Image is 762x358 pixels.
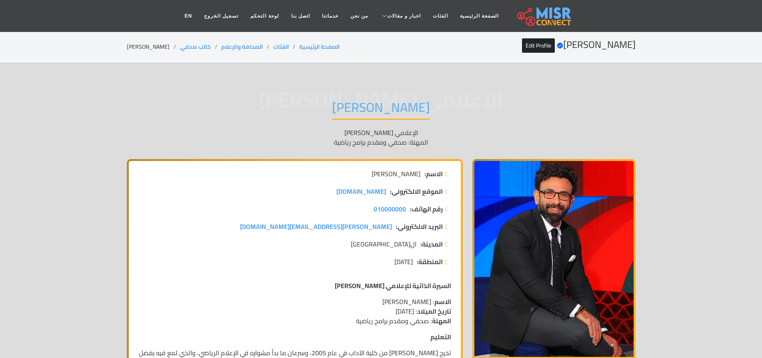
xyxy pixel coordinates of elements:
[432,315,451,327] strong: المهنة
[180,42,211,52] a: كاتب صحفي
[316,8,344,24] a: خدماتنا
[127,128,636,147] p: الإعلامي [PERSON_NAME] المهنة: صحفي ومقدم برامج رياضية
[351,239,416,249] span: ال[GEOGRAPHIC_DATA]
[420,239,443,249] strong: المدينة:
[417,305,451,317] strong: تاريخ الميلاد
[394,257,413,267] span: [DATE]
[430,331,451,343] strong: التعليم
[240,221,392,233] span: [PERSON_NAME][EMAIL_ADDRESS][DOMAIN_NAME]
[454,8,505,24] a: الصفحة الرئيسية
[374,204,406,214] a: 010000000
[138,297,451,326] p: : [PERSON_NAME] : [DATE] : صحفي ومقدم برامج رياضية
[332,99,430,120] h1: [PERSON_NAME]
[221,42,263,52] a: الصحافة والإعلام
[374,203,406,215] span: 010000000
[427,8,454,24] a: الفئات
[198,8,244,24] a: تسجيل الخروج
[240,222,392,231] a: [PERSON_NAME][EMAIL_ADDRESS][DOMAIN_NAME]
[522,38,555,53] a: Edit Profile
[417,257,443,267] strong: المنطقة:
[127,43,180,51] li: [PERSON_NAME]
[336,185,386,197] span: [DOMAIN_NAME]
[244,8,285,24] a: لوحة التحكم
[285,8,316,24] a: اتصل بنا
[390,187,443,196] strong: الموقع الالكتروني:
[299,42,340,52] a: الصفحة الرئيسية
[557,42,563,49] svg: Verified account
[410,204,443,214] strong: رقم الهاتف:
[344,8,374,24] a: من نحن
[336,187,386,196] a: [DOMAIN_NAME]
[374,8,427,24] a: اخبار و مقالات
[387,12,421,20] span: اخبار و مقالات
[424,169,443,179] strong: الاسم:
[522,39,636,51] h2: [PERSON_NAME]
[273,42,289,52] a: الفئات
[372,169,420,179] span: [PERSON_NAME]
[335,280,451,292] strong: السيرة الذاتية للإعلامي [PERSON_NAME]
[178,8,198,24] a: EN
[396,222,443,231] strong: البريد الالكتروني:
[434,296,451,308] strong: الاسم
[517,6,571,26] img: main.misr_connect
